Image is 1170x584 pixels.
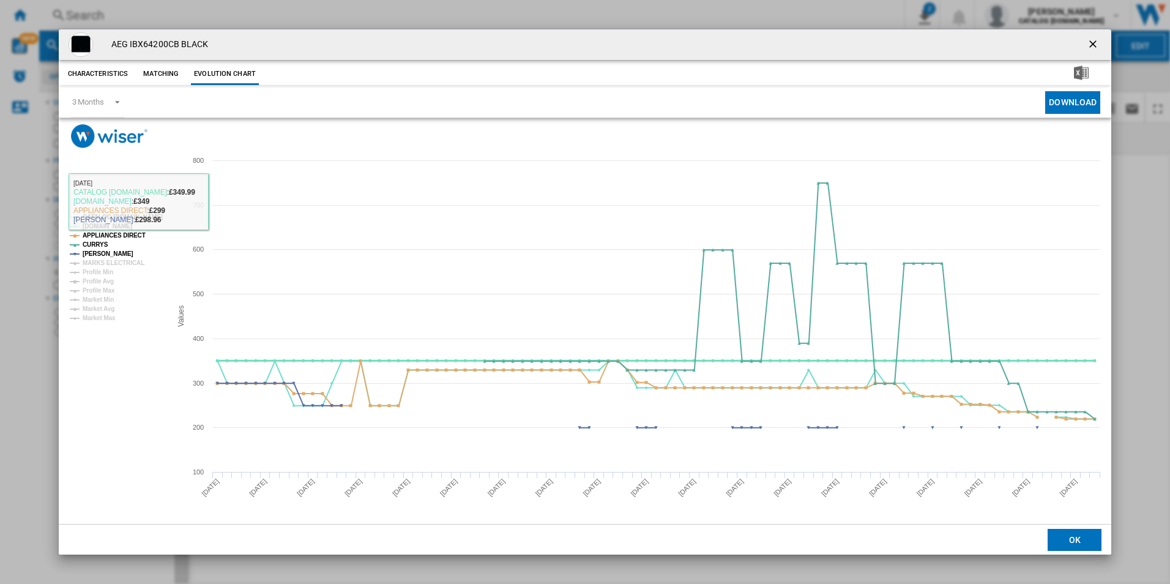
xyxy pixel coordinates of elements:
[83,260,144,266] tspan: MARKS ELECTRICAL
[177,305,185,327] tspan: Values
[193,201,204,209] tspan: 700
[83,232,146,239] tspan: APPLIANCES DIRECT
[83,214,163,220] tspan: CATALOG [DOMAIN_NAME]
[193,468,204,476] tspan: 100
[83,305,114,312] tspan: Market Avg
[677,477,697,498] tspan: [DATE]
[1054,63,1108,85] button: Download in Excel
[1087,38,1101,53] ng-md-icon: getI18NText('BUTTONS.CLOSE_DIALOG')
[69,32,93,57] img: IBX64200CB_1_Supersize.jpg
[486,477,506,498] tspan: [DATE]
[105,39,209,51] h4: AEG IBX64200CB BLACK
[438,477,458,498] tspan: [DATE]
[59,29,1112,555] md-dialog: Product popup
[193,157,204,164] tspan: 800
[83,269,113,275] tspan: Profile Min
[1082,32,1106,57] button: getI18NText('BUTTONS.CLOSE_DIALOG')
[83,250,133,257] tspan: [PERSON_NAME]
[390,477,411,498] tspan: [DATE]
[65,63,132,85] button: Characteristics
[71,124,147,148] img: logo_wiser_300x94.png
[867,477,887,498] tspan: [DATE]
[1045,91,1100,114] button: Download
[725,477,745,498] tspan: [DATE]
[193,424,204,431] tspan: 200
[296,477,316,498] tspan: [DATE]
[83,241,108,248] tspan: CURRYS
[193,380,204,387] tspan: 300
[193,335,204,342] tspan: 400
[83,278,114,285] tspan: Profile Avg
[534,477,554,498] tspan: [DATE]
[343,477,363,498] tspan: [DATE]
[1074,66,1089,80] img: excel-24x24.png
[83,287,115,294] tspan: Profile Max
[1010,477,1030,498] tspan: [DATE]
[772,477,792,498] tspan: [DATE]
[193,290,204,298] tspan: 500
[915,477,935,498] tspan: [DATE]
[83,315,116,321] tspan: Market Max
[248,477,268,498] tspan: [DATE]
[820,477,840,498] tspan: [DATE]
[1058,477,1078,498] tspan: [DATE]
[629,477,649,498] tspan: [DATE]
[200,477,220,498] tspan: [DATE]
[83,296,114,303] tspan: Market Min
[1048,529,1101,551] button: OK
[191,63,259,85] button: Evolution chart
[193,245,204,253] tspan: 600
[83,223,132,230] tspan: [DOMAIN_NAME]
[581,477,602,498] tspan: [DATE]
[963,477,983,498] tspan: [DATE]
[72,97,104,107] div: 3 Months
[134,63,188,85] button: Matching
